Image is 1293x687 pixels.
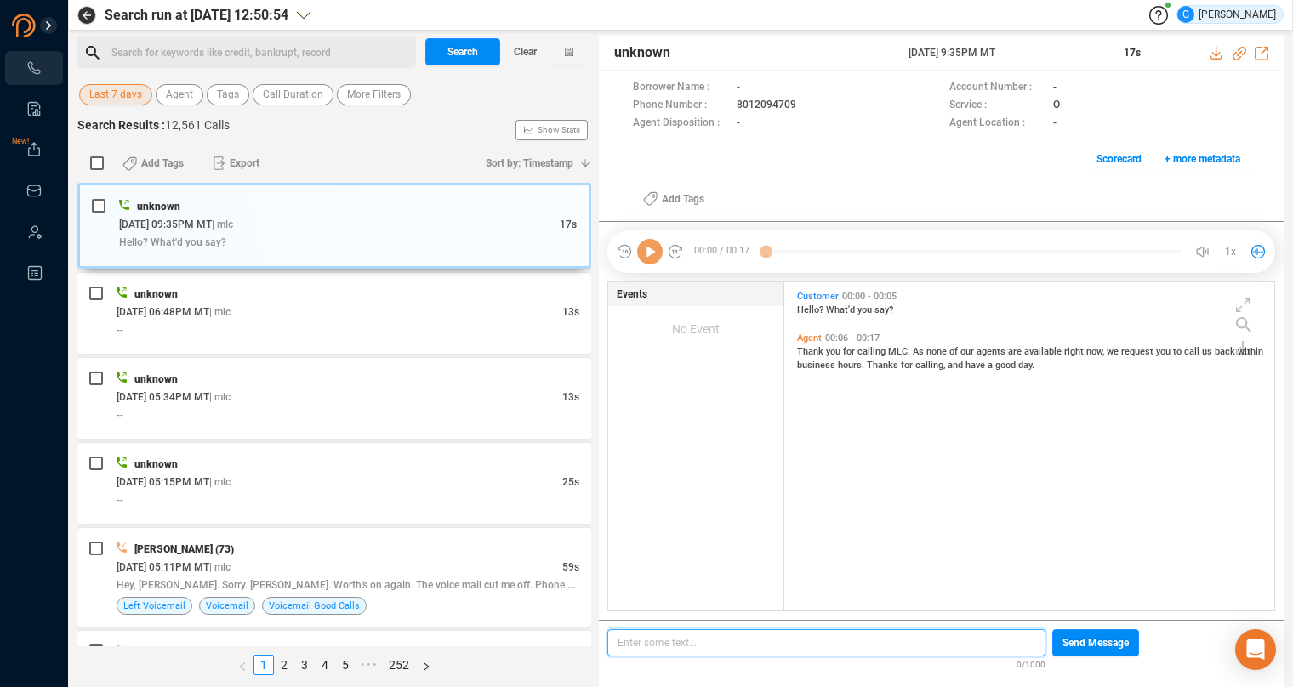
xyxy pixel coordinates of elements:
[562,561,579,573] span: 59s
[826,304,857,315] span: What'd
[112,150,194,177] button: Add Tags
[77,118,165,132] span: Search Results :
[209,391,231,403] span: | mlc
[1177,6,1276,23] div: [PERSON_NAME]
[1107,346,1121,357] span: we
[1064,346,1086,357] span: right
[89,84,142,105] span: Last 7 days
[1008,346,1024,357] span: are
[822,332,883,343] span: 00:06 - 00:17
[315,655,335,675] li: 4
[347,84,401,105] span: More Filters
[560,219,577,230] span: 17s
[857,346,888,357] span: calling
[737,97,796,115] span: 8012094709
[384,656,414,674] a: 252
[1225,238,1236,265] span: 1x
[737,79,740,97] span: -
[202,150,270,177] button: Export
[207,84,249,105] button: Tags
[949,79,1045,97] span: Account Number :
[237,661,248,672] span: left
[230,150,259,177] span: Export
[948,360,965,371] span: and
[797,346,826,357] span: Thank
[1087,145,1151,173] button: Scorecard
[165,118,230,132] span: 12,561 Calls
[476,150,591,177] button: Sort by: Timestamp
[608,306,783,352] div: No Event
[425,38,500,65] button: Search
[1062,629,1129,656] span: Send Message
[684,239,766,264] span: 00:00 / 00:17
[294,655,315,675] li: 3
[1215,346,1238,357] span: back
[797,332,822,343] span: Agent
[874,304,893,315] span: say?
[614,43,670,63] span: unknown
[253,655,274,675] li: 1
[212,219,233,230] span: | mlc
[253,84,333,105] button: Call Duration
[356,655,383,675] span: •••
[857,304,874,315] span: you
[117,306,209,318] span: [DATE] 06:48PM MT
[1053,97,1060,115] span: O
[1124,47,1141,59] span: 17s
[5,51,63,85] li: Interactions
[117,494,123,506] span: --
[1173,346,1184,357] span: to
[1165,145,1240,173] span: + more metadata
[562,306,579,318] span: 13s
[1053,115,1057,133] span: -
[797,360,838,371] span: business
[134,458,178,470] span: unknown
[421,661,431,672] span: right
[119,236,226,248] span: Hello? What'd you say?
[839,291,900,302] span: 00:00 - 00:05
[209,306,231,318] span: | mlc
[1202,346,1215,357] span: us
[231,655,253,675] li: Previous Page
[926,346,949,357] span: none
[156,84,203,105] button: Agent
[269,598,360,614] span: Voicemail Good Calls
[12,124,29,158] span: New!
[209,476,231,488] span: | mlc
[117,577,675,591] span: Hey, [PERSON_NAME]. Sorry. [PERSON_NAME]. Worth's on again. The voice mail cut me off. Phone numb...
[217,84,239,105] span: Tags
[562,391,579,403] span: 13s
[1184,346,1202,357] span: call
[793,287,1274,609] div: grid
[77,528,591,627] div: [PERSON_NAME] (73)[DATE] 05:11PM MT| mlc59sHey, [PERSON_NAME]. Sorry. [PERSON_NAME]. Worth's on a...
[1219,240,1243,264] button: 1x
[1182,6,1189,23] span: G
[336,656,355,674] a: 5
[1156,346,1173,357] span: you
[77,358,591,439] div: unknown[DATE] 05:34PM MT| mlc13s--
[1024,346,1064,357] span: available
[231,655,253,675] button: left
[166,84,193,105] span: Agent
[500,38,551,65] button: Clear
[867,360,901,371] span: Thanks
[123,598,185,614] span: Left Voicemail
[486,150,573,177] span: Sort by: Timestamp
[415,655,437,675] li: Next Page
[995,360,1018,371] span: good
[797,304,826,315] span: Hello?
[206,598,248,614] span: Voicemail
[119,219,212,230] span: [DATE] 09:35PM MT
[117,409,123,421] span: --
[1096,145,1142,173] span: Scorecard
[915,360,948,371] span: calling,
[117,324,123,336] span: --
[949,115,1045,133] span: Agent Location :
[633,115,728,133] span: Agent Disposition :
[1121,346,1156,357] span: request
[737,115,740,133] span: -
[1155,145,1250,173] button: + more metadata
[295,656,314,674] a: 3
[77,183,591,269] div: unknown[DATE] 09:35PM MT| mlc17sHello? What'd you say?
[888,346,913,357] span: MLC.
